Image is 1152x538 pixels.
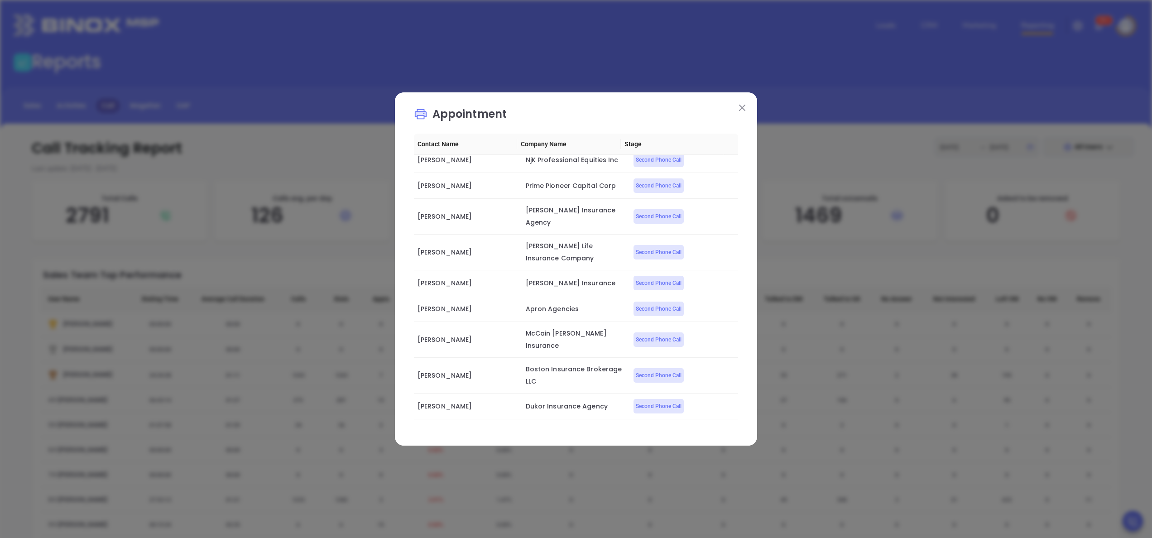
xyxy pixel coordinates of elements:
[636,247,682,257] span: Second Phone Call
[636,278,682,288] span: Second Phone Call
[418,248,472,257] span: [PERSON_NAME]
[526,241,595,263] span: [PERSON_NAME] Life Insurance Company
[418,212,472,221] span: [PERSON_NAME]
[418,371,472,380] span: [PERSON_NAME]
[526,304,579,313] span: Apron Agencies
[526,181,616,190] span: Prime Pioneer Capital Corp
[526,279,615,288] span: [PERSON_NAME] Insurance
[636,211,682,221] span: Second Phone Call
[418,402,472,411] span: [PERSON_NAME]
[414,106,738,127] p: Appointment
[418,304,472,313] span: [PERSON_NAME]
[636,370,682,380] span: Second Phone Call
[636,401,682,411] span: Second Phone Call
[526,206,617,227] span: [PERSON_NAME] Insurance Agency
[418,335,472,344] span: [PERSON_NAME]
[636,304,682,314] span: Second Phone Call
[526,402,608,411] span: Dukor Insurance Agency
[526,365,624,386] span: Boston Insurance Brokerage LLC
[414,134,517,155] th: Contact Name
[418,155,472,164] span: [PERSON_NAME]
[739,105,745,111] img: close modal
[526,155,619,164] span: NjK Professional Equities Inc
[621,134,724,155] th: Stage
[418,279,472,288] span: [PERSON_NAME]
[636,181,682,191] span: Second Phone Call
[526,329,609,350] span: McCain [PERSON_NAME] Insurance
[636,155,682,165] span: Second Phone Call
[418,181,472,190] span: [PERSON_NAME]
[526,426,609,447] span: McCain [PERSON_NAME] Insurance
[636,335,682,345] span: Second Phone Call
[517,134,620,155] th: Company Name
